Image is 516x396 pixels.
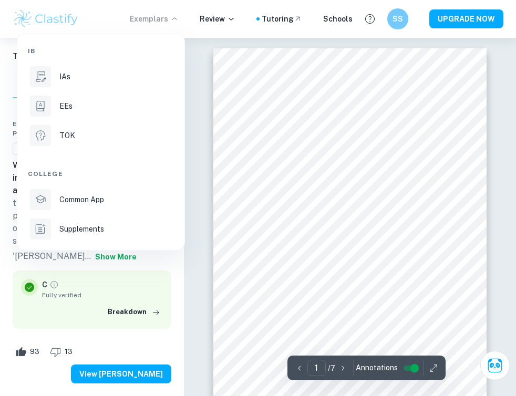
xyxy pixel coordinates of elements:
p: EEs [59,100,73,112]
a: Common App [28,187,174,212]
a: EEs [28,93,174,119]
a: Supplements [28,216,174,242]
p: IAs [59,71,70,82]
p: Supplements [59,223,104,235]
span: IB [28,46,35,56]
a: TOK [28,123,174,148]
p: TOK [59,130,75,141]
a: IAs [28,64,174,89]
p: Common App [59,194,104,205]
span: College [28,169,63,179]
